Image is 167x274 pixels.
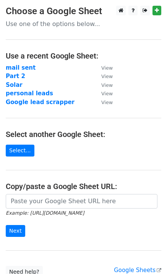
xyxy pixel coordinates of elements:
[101,91,113,96] small: View
[6,210,84,216] small: Example: [URL][DOMAIN_NAME]
[94,99,113,106] a: View
[94,82,113,88] a: View
[6,99,75,106] a: Google lead scrapper
[6,90,53,97] a: personal leads
[6,20,161,28] p: Use one of the options below...
[94,64,113,71] a: View
[6,82,23,88] a: Solar
[6,145,34,157] a: Select...
[114,267,161,274] a: Google Sheets
[6,194,157,209] input: Paste your Google Sheet URL here
[6,51,161,60] h4: Use a recent Google Sheet:
[6,130,161,139] h4: Select another Google Sheet:
[101,82,113,88] small: View
[101,99,113,105] small: View
[6,73,25,80] a: Part 2
[6,182,161,191] h4: Copy/paste a Google Sheet URL:
[101,73,113,79] small: View
[101,65,113,71] small: View
[94,73,113,80] a: View
[6,6,161,17] h3: Choose a Google Sheet
[94,90,113,97] a: View
[6,225,25,237] input: Next
[6,64,36,71] a: mail sent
